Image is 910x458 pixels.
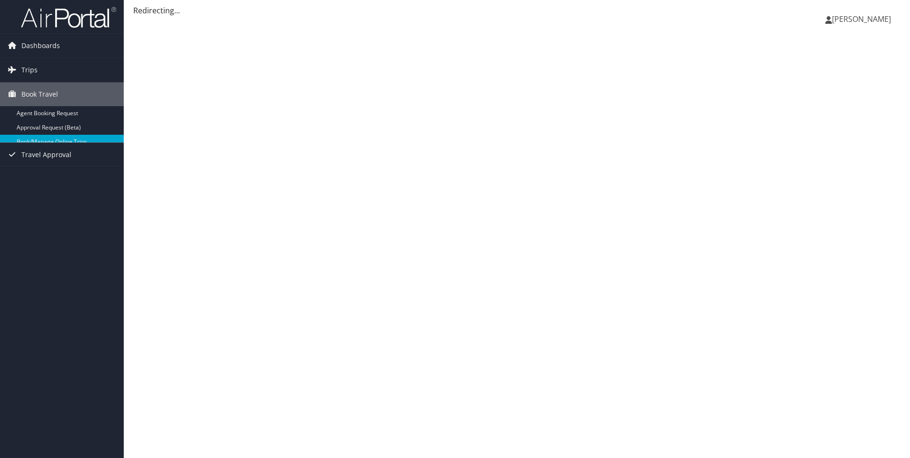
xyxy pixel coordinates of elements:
[21,34,60,58] span: Dashboards
[133,5,900,16] div: Redirecting...
[21,82,58,106] span: Book Travel
[21,6,116,29] img: airportal-logo.png
[832,14,891,24] span: [PERSON_NAME]
[825,5,900,33] a: [PERSON_NAME]
[21,143,71,167] span: Travel Approval
[21,58,38,82] span: Trips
